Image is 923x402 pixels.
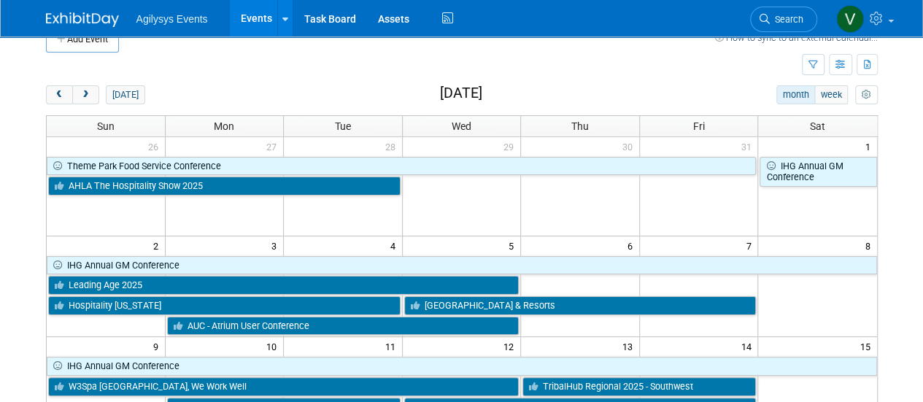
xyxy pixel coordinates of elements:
a: How to sync to an external calendar... [715,32,878,43]
span: 2 [152,236,165,255]
span: 6 [626,236,639,255]
span: 3 [270,236,283,255]
span: 12 [502,337,520,355]
a: W3Spa [GEOGRAPHIC_DATA], We Work Well [48,377,520,396]
span: 11 [384,337,402,355]
button: myCustomButton [855,85,877,104]
h2: [DATE] [439,85,482,101]
button: next [72,85,99,104]
span: Search [770,14,803,25]
span: Agilysys Events [136,13,208,25]
span: 13 [621,337,639,355]
span: 30 [621,137,639,155]
a: TribalHub Regional 2025 - Southwest [522,377,756,396]
span: 4 [389,236,402,255]
a: Hospitality [US_STATE] [48,296,401,315]
button: prev [46,85,73,104]
a: Theme Park Food Service Conference [47,157,757,176]
a: Leading Age 2025 [48,276,520,295]
a: Search [750,7,817,32]
i: Personalize Calendar [862,90,871,100]
button: Add Event [46,26,119,53]
span: 1 [864,137,877,155]
a: IHG Annual GM Conference [47,256,877,275]
span: 28 [384,137,402,155]
span: Sun [97,120,115,132]
span: Wed [452,120,471,132]
span: 14 [739,337,757,355]
button: month [776,85,815,104]
span: 10 [265,337,283,355]
span: 26 [147,137,165,155]
span: Tue [335,120,351,132]
span: 8 [864,236,877,255]
span: 7 [744,236,757,255]
a: AHLA The Hospitality Show 2025 [48,177,401,196]
a: [GEOGRAPHIC_DATA] & Resorts [404,296,757,315]
span: Mon [214,120,234,132]
span: 15 [859,337,877,355]
span: 9 [152,337,165,355]
a: AUC - Atrium User Conference [167,317,520,336]
span: 5 [507,236,520,255]
span: 29 [502,137,520,155]
img: Vaitiare Munoz [836,5,864,33]
span: Thu [571,120,589,132]
span: 27 [265,137,283,155]
button: [DATE] [106,85,144,104]
span: Fri [693,120,705,132]
span: 31 [739,137,757,155]
a: IHG Annual GM Conference [760,157,876,187]
a: IHG Annual GM Conference [47,357,877,376]
span: Sat [810,120,825,132]
button: week [814,85,848,104]
img: ExhibitDay [46,12,119,27]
